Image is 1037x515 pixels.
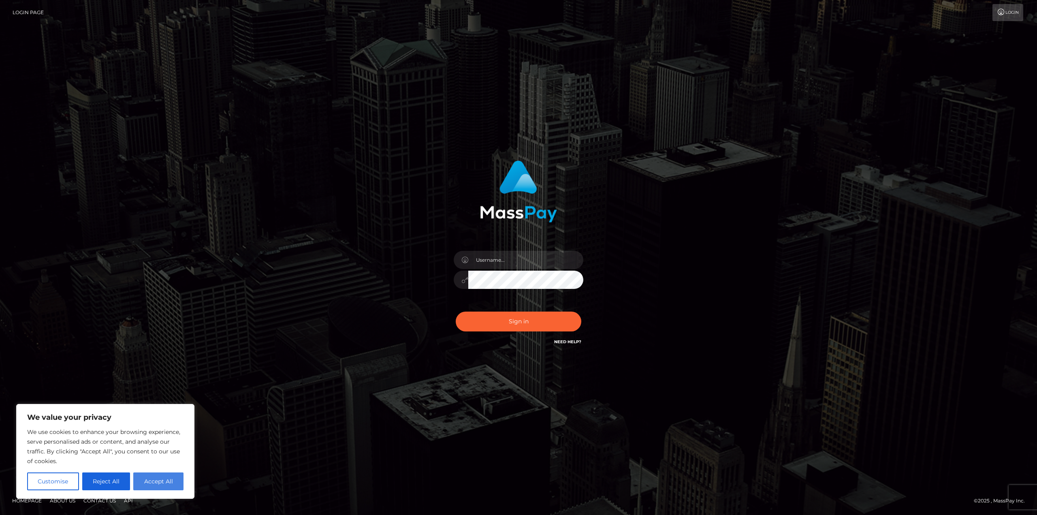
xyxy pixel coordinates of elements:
[133,472,184,490] button: Accept All
[47,494,79,507] a: About Us
[121,494,136,507] a: API
[27,412,184,422] p: We value your privacy
[27,472,79,490] button: Customise
[9,494,45,507] a: Homepage
[27,427,184,466] p: We use cookies to enhance your browsing experience, serve personalised ads or content, and analys...
[456,312,581,331] button: Sign in
[468,251,583,269] input: Username...
[480,160,557,222] img: MassPay Login
[974,496,1031,505] div: © 2025 , MassPay Inc.
[554,339,581,344] a: Need Help?
[992,4,1023,21] a: Login
[13,4,44,21] a: Login Page
[80,494,119,507] a: Contact Us
[16,404,194,499] div: We value your privacy
[82,472,130,490] button: Reject All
